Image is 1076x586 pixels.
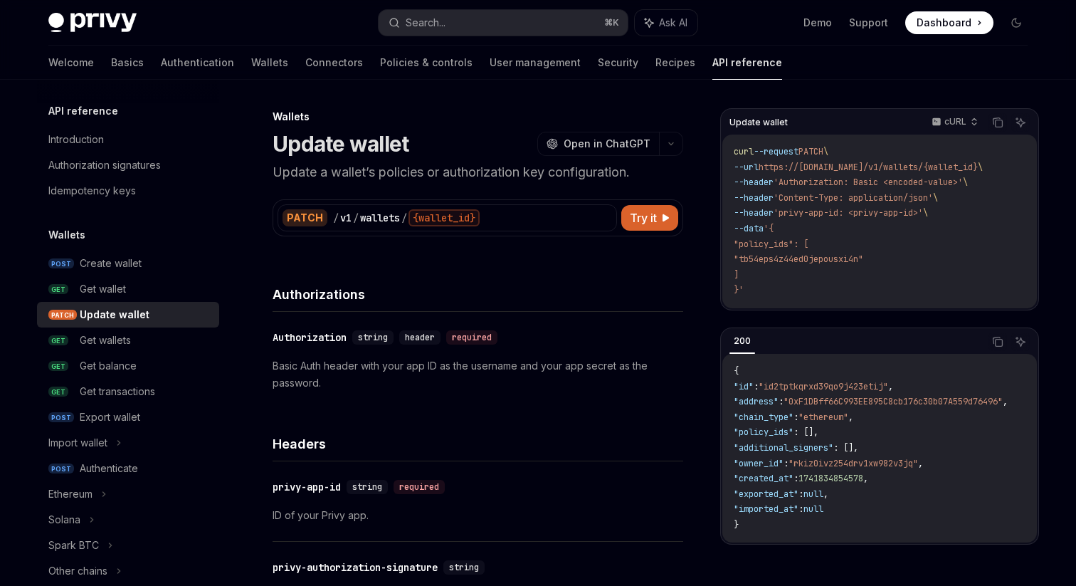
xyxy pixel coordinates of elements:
[37,379,219,404] a: GETGet transactions
[729,333,755,350] div: 200
[48,464,74,474] span: POST
[833,442,858,454] span: : [],
[712,46,782,80] a: API reference
[784,458,788,469] span: :
[80,409,140,426] div: Export wallet
[48,103,118,120] h5: API reference
[273,507,683,524] p: ID of your Privy app.
[408,209,480,226] div: {wallet_id}
[759,162,978,173] span: https://[DOMAIN_NAME]/v1/wallets/{wallet_id}
[537,132,659,156] button: Open in ChatGPT
[798,146,823,157] span: PATCH
[340,211,352,225] div: v1
[823,146,828,157] span: \
[734,365,739,377] span: {
[734,412,793,423] span: "chain_type"
[48,284,68,295] span: GET
[734,284,744,295] span: }'
[564,137,650,151] span: Open in ChatGPT
[803,488,823,500] span: null
[823,488,828,500] span: ,
[273,110,683,124] div: Wallets
[273,560,438,575] div: privy-authorization-signature
[273,131,408,157] h1: Update wallet
[446,330,497,345] div: required
[734,396,779,407] span: "address"
[37,276,219,302] a: GETGet wallet
[635,10,697,36] button: Ask AI
[734,473,793,484] span: "created_at"
[48,258,74,269] span: POST
[659,16,687,30] span: Ask AI
[380,46,473,80] a: Policies & controls
[905,11,993,34] a: Dashboard
[888,381,893,392] span: ,
[273,480,341,494] div: privy-app-id
[48,387,68,397] span: GET
[48,131,104,148] div: Introduction
[283,209,327,226] div: PATCH
[764,223,774,234] span: '{
[379,10,628,36] button: Search...⌘K
[734,192,774,204] span: --header
[449,562,479,573] span: string
[988,333,1007,351] button: Copy the contents from the code block
[333,211,339,225] div: /
[273,357,683,392] p: Basic Auth header with your app ID as the username and your app secret as the password.
[963,177,968,188] span: \
[734,488,798,500] span: "exported_at"
[358,332,388,343] span: string
[779,396,784,407] span: :
[988,113,1007,132] button: Copy the contents from the code block
[353,211,359,225] div: /
[944,116,966,127] p: cURL
[803,16,832,30] a: Demo
[754,381,759,392] span: :
[848,412,853,423] span: ,
[734,253,863,265] span: "tb54eps4z44ed0jepousxi4n"
[37,152,219,178] a: Authorization signatures
[798,503,803,515] span: :
[1011,333,1030,351] button: Ask AI
[784,396,1003,407] span: "0xF1DBff66C993EE895C8cb176c30b07A559d76496"
[798,488,803,500] span: :
[978,162,983,173] span: \
[1005,11,1028,34] button: Toggle dark mode
[48,157,161,174] div: Authorization signatures
[1011,113,1030,132] button: Ask AI
[759,381,888,392] span: "id2tptkqrxd39qo9j423etij"
[630,209,657,226] span: Try it
[37,456,219,481] a: POSTAuthenticate
[734,519,739,530] span: }
[406,14,445,31] div: Search...
[401,211,407,225] div: /
[803,503,823,515] span: null
[734,503,798,515] span: "imported_at"
[37,178,219,204] a: Idempotency keys
[80,255,142,272] div: Create wallet
[734,207,774,219] span: --header
[37,251,219,276] a: POSTCreate wallet
[734,381,754,392] span: "id"
[734,177,774,188] span: --header
[273,285,683,304] h4: Authorizations
[37,404,219,430] a: POSTExport wallet
[774,207,923,219] span: 'privy-app-id: <privy-app-id>'
[48,182,136,199] div: Idempotency keys
[734,223,764,234] span: --data
[48,537,99,554] div: Spark BTC
[604,17,619,28] span: ⌘ K
[161,46,234,80] a: Authentication
[80,332,131,349] div: Get wallets
[734,146,754,157] span: curl
[734,269,739,281] span: ]
[849,16,888,30] a: Support
[352,481,382,493] span: string
[490,46,581,80] a: User management
[48,310,77,320] span: PATCH
[405,332,435,343] span: header
[273,434,683,454] h4: Headers
[273,162,683,182] p: Update a wallet’s policies or authorization key configuration.
[933,192,938,204] span: \
[48,13,137,33] img: dark logo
